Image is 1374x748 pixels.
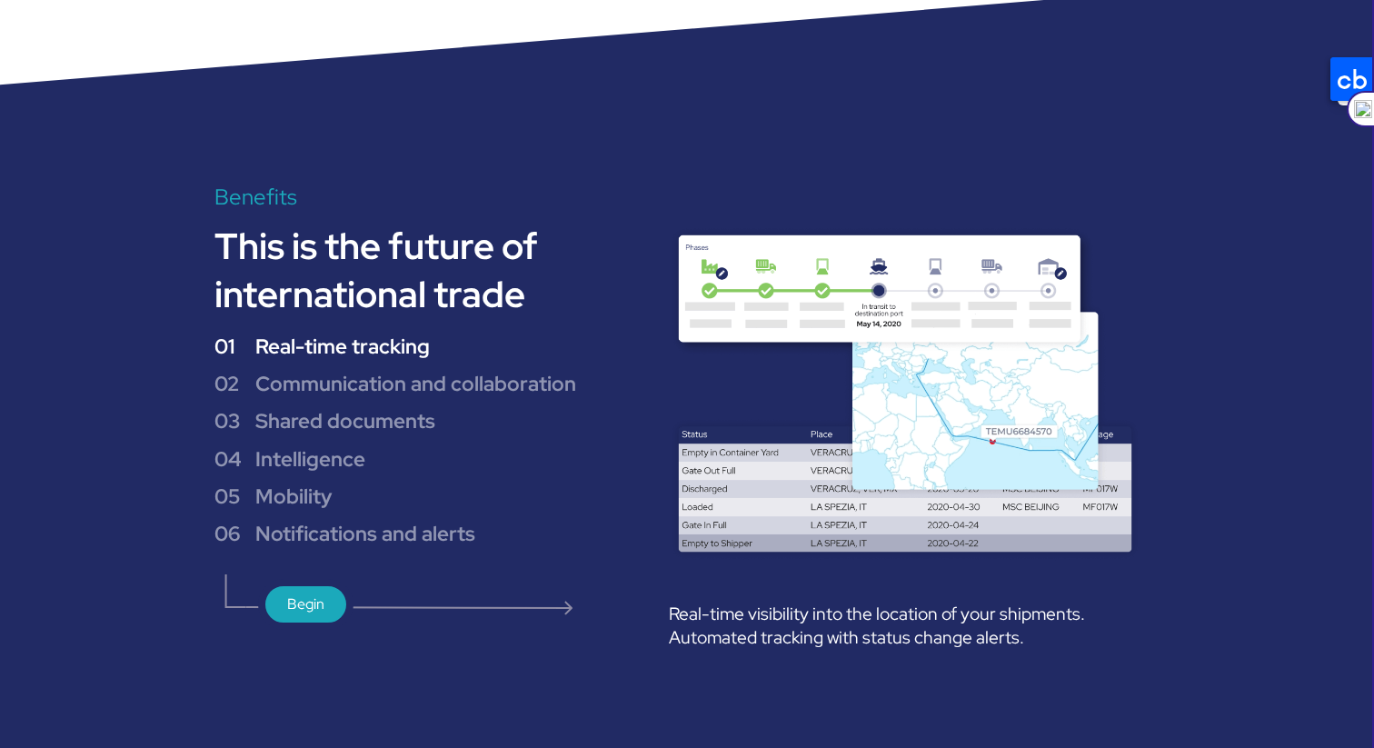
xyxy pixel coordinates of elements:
[214,370,239,397] font: 02
[669,602,1085,649] font: Real-time visibility into the location of your shipments. Automated tracking with status change a...
[214,407,240,434] font: 03
[214,520,240,547] font: 06
[214,222,538,318] font: This is the future of international trade
[214,445,242,473] font: 04
[255,445,365,473] font: Intelligence
[255,520,475,547] font: Notifications and alerts
[287,594,324,613] font: Begin
[214,483,240,510] font: 05
[255,483,332,510] font: Mobility
[214,333,234,360] font: 01
[255,407,435,434] font: Shared documents
[214,183,297,211] font: Benefits
[255,370,576,397] font: Communication and collaboration
[214,594,353,613] a: Begin
[255,333,430,360] font: Real-time tracking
